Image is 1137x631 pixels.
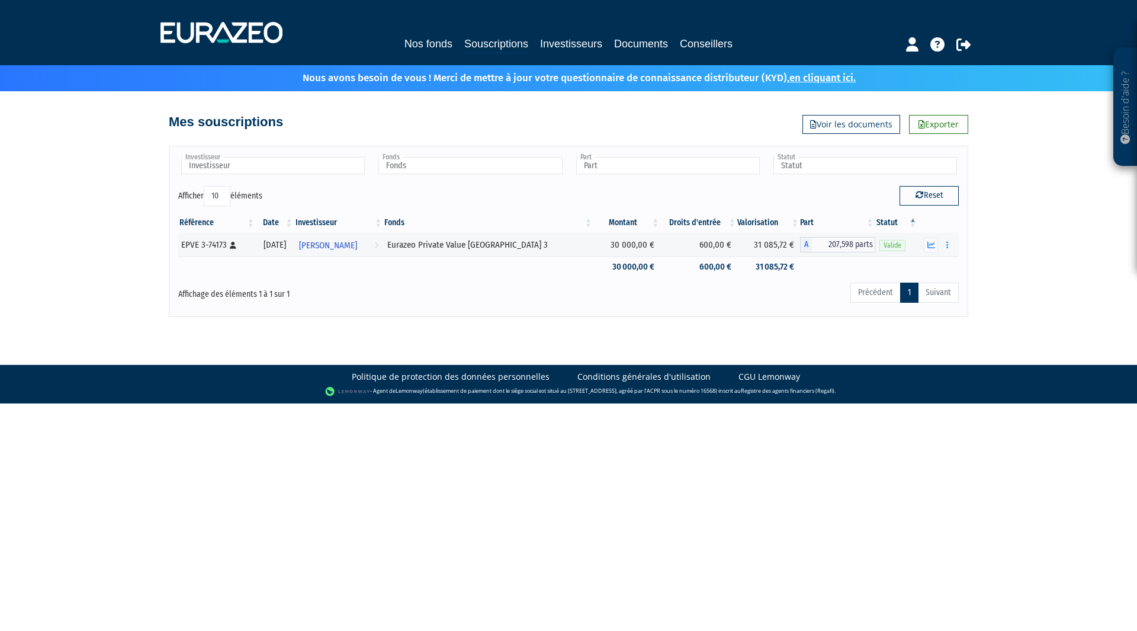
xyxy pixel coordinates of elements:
div: A - Eurazeo Private Value Europe 3 [800,237,875,252]
span: [PERSON_NAME] [299,235,357,257]
div: [DATE] [260,239,290,251]
th: Date: activer pour trier la colonne par ordre croissant [256,213,294,233]
td: 31 085,72 € [737,233,800,257]
td: 600,00 € [660,257,737,277]
a: Conseillers [680,36,733,52]
td: 31 085,72 € [737,257,800,277]
span: A [800,237,812,252]
td: 600,00 € [660,233,737,257]
td: 30 000,00 € [593,233,660,257]
a: en cliquant ici. [789,72,856,84]
p: Nous avons besoin de vous ! Merci de mettre à jour votre questionnaire de connaissance distribute... [268,68,856,85]
a: 1 [900,283,918,303]
a: [PERSON_NAME] [294,233,384,257]
select: Afficheréléments [204,186,230,206]
th: Montant: activer pour trier la colonne par ordre croissant [593,213,660,233]
i: [Français] Personne physique [230,242,236,249]
img: logo-lemonway.png [325,386,371,398]
label: Afficher éléments [178,186,262,206]
th: Droits d'entrée: activer pour trier la colonne par ordre croissant [660,213,737,233]
a: Nos fonds [404,36,452,52]
a: Documents [614,36,668,52]
i: Voir l'investisseur [374,235,378,257]
a: Investisseurs [540,36,602,52]
div: EPVE 3-74173 [181,239,252,251]
p: Besoin d'aide ? [1119,54,1132,161]
span: Valide [879,240,905,251]
th: Référence : activer pour trier la colonne par ordre croissant [178,213,256,233]
span: 207,598 parts [812,237,875,252]
a: CGU Lemonway [738,371,800,383]
a: Registre des agents financiers (Regafi) [741,387,834,395]
h4: Mes souscriptions [169,115,283,129]
th: Fonds: activer pour trier la colonne par ordre croissant [383,213,593,233]
a: Lemonway [396,387,423,395]
th: Statut : activer pour trier la colonne par ordre d&eacute;croissant [875,213,918,233]
a: Politique de protection des données personnelles [352,371,550,383]
th: Valorisation: activer pour trier la colonne par ordre croissant [737,213,800,233]
td: 30 000,00 € [593,257,660,277]
th: Investisseur: activer pour trier la colonne par ordre croissant [294,213,384,233]
div: Affichage des éléments 1 à 1 sur 1 [178,281,493,300]
th: Part: activer pour trier la colonne par ordre croissant [800,213,875,233]
a: Exporter [909,115,968,134]
img: 1732889491-logotype_eurazeo_blanc_rvb.png [160,22,282,43]
div: Eurazeo Private Value [GEOGRAPHIC_DATA] 3 [387,239,589,251]
div: - Agent de (établissement de paiement dont le siège social est situé au [STREET_ADDRESS], agréé p... [12,386,1125,398]
a: Voir les documents [802,115,900,134]
a: Conditions générales d'utilisation [577,371,711,383]
button: Reset [900,186,959,205]
a: Souscriptions [464,36,528,54]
